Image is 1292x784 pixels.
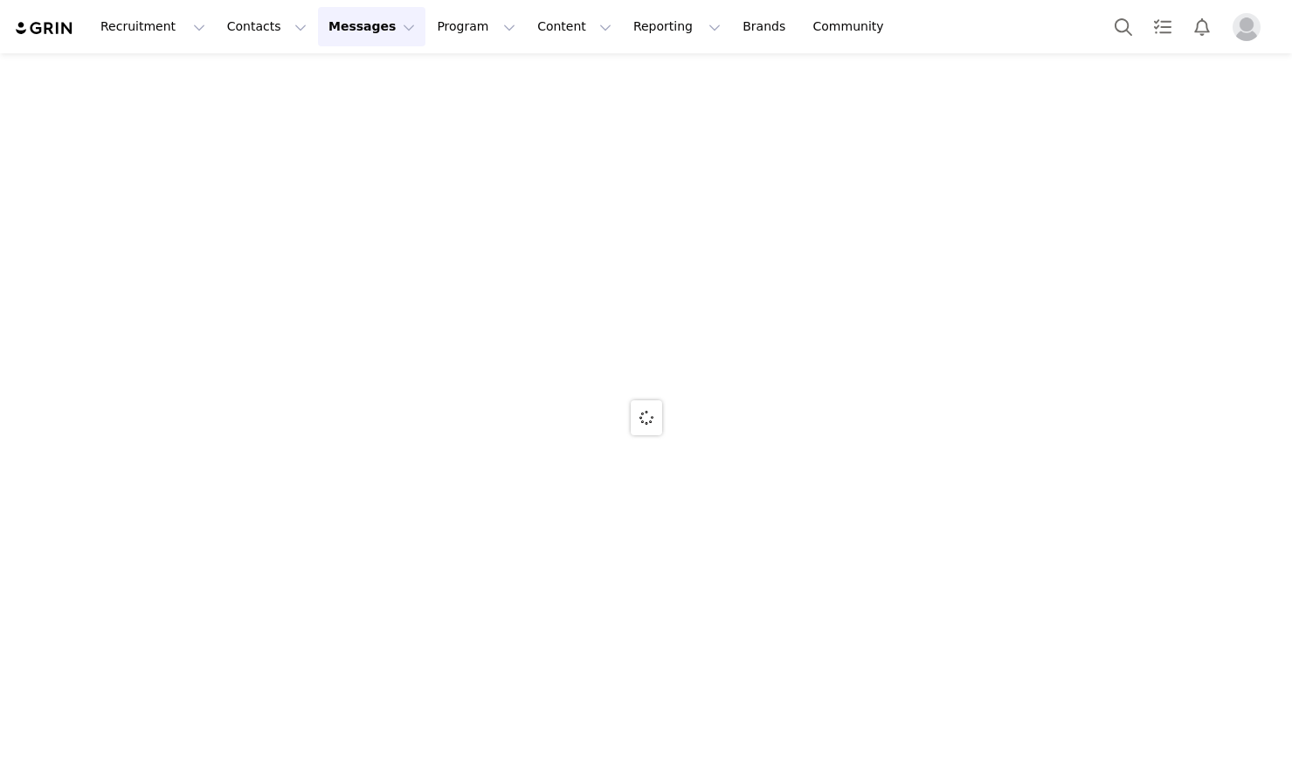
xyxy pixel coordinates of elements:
[623,7,731,46] button: Reporting
[90,7,216,46] button: Recruitment
[527,7,622,46] button: Content
[1143,7,1182,46] a: Tasks
[318,7,425,46] button: Messages
[1222,13,1278,41] button: Profile
[1183,7,1221,46] button: Notifications
[217,7,317,46] button: Contacts
[732,7,801,46] a: Brands
[426,7,526,46] button: Program
[14,20,75,37] img: grin logo
[803,7,902,46] a: Community
[1233,13,1261,41] img: placeholder-profile.jpg
[1104,7,1143,46] button: Search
